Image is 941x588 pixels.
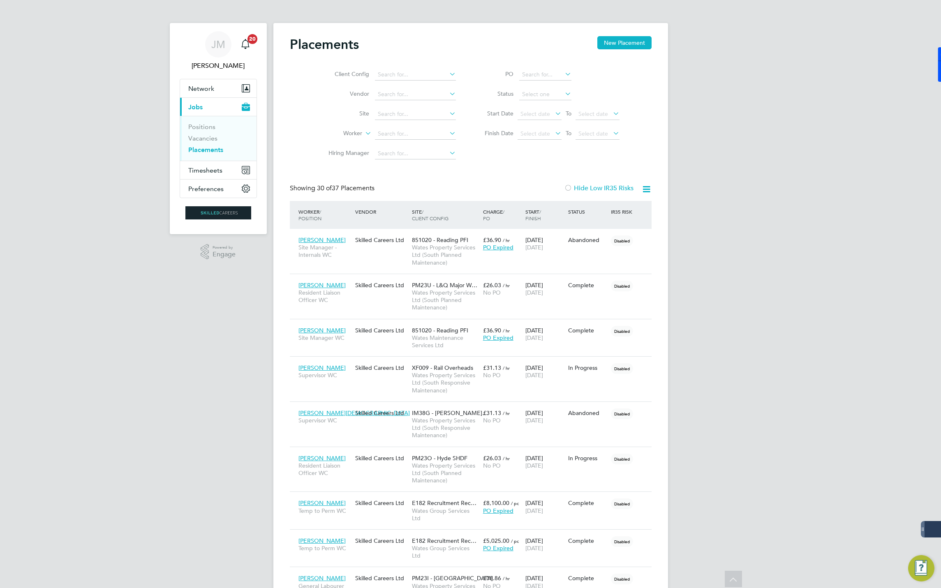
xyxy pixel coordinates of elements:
input: Search for... [375,89,456,100]
img: skilledcareers-logo-retina.png [185,206,251,219]
span: [DATE] [525,334,543,341]
span: 30 of [317,184,332,192]
span: Resident Liaison Officer WC [298,289,351,304]
span: No PO [483,462,501,469]
div: Complete [568,499,607,507]
span: Wates Property Services Ltd (South Responsive Maintenance) [412,371,479,394]
span: [PERSON_NAME] [298,574,346,582]
span: E182 Recruitment Rec… [412,537,476,544]
span: No PO [483,417,501,424]
a: Placements [188,146,223,154]
span: / hr [503,455,510,461]
span: Network [188,85,214,92]
div: In Progress [568,364,607,371]
div: Skilled Careers Ltd [353,232,410,248]
span: JM [211,39,225,50]
span: [PERSON_NAME] [298,537,346,544]
label: PO [476,70,513,78]
label: Vendor [322,90,369,97]
div: Skilled Careers Ltd [353,360,410,376]
input: Search for... [375,69,456,81]
span: PO Expired [483,244,513,251]
span: [DATE] [525,244,543,251]
div: Complete [568,537,607,544]
label: Status [476,90,513,97]
span: E182 Recruitment Rec… [412,499,476,507]
span: Timesheets [188,166,222,174]
div: [DATE] [523,450,566,473]
input: Search for... [519,69,571,81]
div: Charge [481,204,524,226]
span: £8,100.00 [483,499,509,507]
span: [PERSON_NAME] [298,499,346,507]
div: Skilled Careers Ltd [353,533,410,549]
span: Wates Group Services Ltd [412,507,479,522]
button: Preferences [180,180,257,198]
span: £31.13 [483,409,501,417]
div: Site [410,204,481,226]
span: PO Expired [483,507,513,514]
span: PO Expired [483,544,513,552]
h2: Placements [290,36,359,53]
div: Status [566,204,609,219]
span: No PO [483,371,501,379]
span: [DATE] [525,507,543,514]
div: [DATE] [523,277,566,300]
div: Complete [568,281,607,289]
span: Wates Property Services Ltd (South Responsive Maintenance) [412,417,479,439]
span: Temp to Perm WC [298,507,351,514]
span: / pc [511,500,519,506]
span: / pc [511,538,519,544]
span: [PERSON_NAME] [298,364,346,371]
div: [DATE] [523,232,566,255]
span: Site Manager WC [298,334,351,341]
span: / hr [503,365,510,371]
span: 851020 - Reading PFI [412,327,468,334]
div: Skilled Careers Ltd [353,495,410,511]
div: Complete [568,327,607,334]
a: JM[PERSON_NAME] [180,31,257,71]
button: Engage Resource Center [908,555,934,581]
span: [DATE] [525,371,543,379]
span: [DATE] [525,289,543,296]
span: 851020 - Reading PFI [412,236,468,244]
span: £26.03 [483,281,501,289]
div: Skilled Careers Ltd [353,277,410,293]
span: [PERSON_NAME][DEMOGRAPHIC_DATA] [298,409,410,417]
span: [DATE] [525,462,543,469]
nav: Main navigation [170,23,267,234]
span: Disabled [611,363,633,374]
span: PM23O - Hyde SHDF [412,454,467,462]
span: / Position [298,208,321,221]
span: Disabled [611,235,633,246]
input: Search for... [375,128,456,140]
span: Jack McMurray [180,61,257,71]
div: Skilled Careers Ltd [353,323,410,338]
span: Wates Property Services Ltd (South Planned Maintenance) [412,289,479,311]
button: Timesheets [180,161,257,179]
span: Wates Group Services Ltd [412,544,479,559]
a: [PERSON_NAME]Temp to Perm WCSkilled Careers LtdE182 Recruitment Rec…Wates Group Services Ltd£5,02... [296,533,652,540]
span: [DATE] [525,417,543,424]
span: Powered by [213,244,236,251]
span: Disabled [611,326,633,337]
input: Select one [519,89,571,100]
span: No PO [483,289,501,296]
span: Disabled [611,281,633,291]
span: Temp to Perm WC [298,544,351,552]
span: / hr [503,410,510,416]
div: [DATE] [523,533,566,556]
span: Disabled [611,454,633,464]
span: Disabled [611,408,633,419]
span: PM23I - [GEOGRAPHIC_DATA] [412,574,493,582]
span: Jobs [188,103,203,111]
span: £31.13 [483,364,501,371]
span: Wates Property Services Ltd (South Planned Maintenance) [412,244,479,266]
button: Network [180,79,257,97]
span: XF009 - Rail Overheads [412,364,473,371]
a: Vacancies [188,134,217,142]
div: [DATE] [523,405,566,428]
a: [PERSON_NAME][DEMOGRAPHIC_DATA]Supervisor WCSkilled Careers LtdIM38G - [PERSON_NAME]…Wates Proper... [296,405,652,412]
span: Disabled [611,574,633,584]
div: Showing [290,184,376,193]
